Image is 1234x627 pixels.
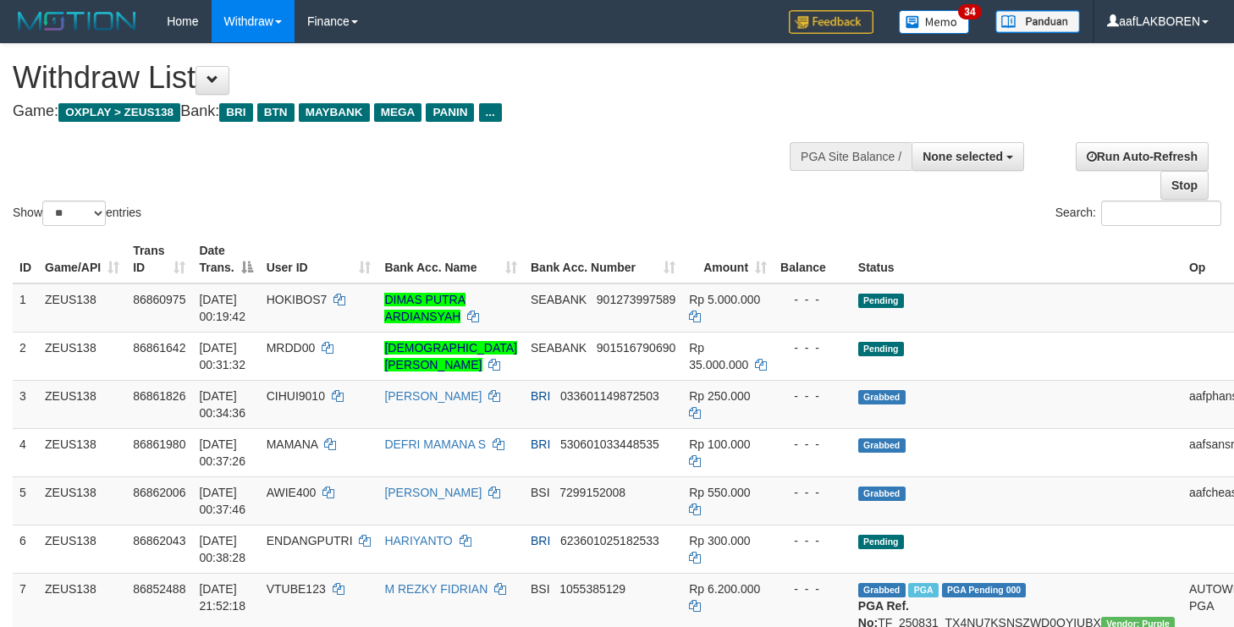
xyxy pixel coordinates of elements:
[13,332,38,380] td: 2
[377,235,524,283] th: Bank Acc. Name: activate to sort column ascending
[38,428,126,476] td: ZEUS138
[689,534,750,547] span: Rp 300.000
[689,486,750,499] span: Rp 550.000
[199,389,245,420] span: [DATE] 00:34:36
[199,582,245,613] span: [DATE] 21:52:18
[299,103,370,122] span: MAYBANK
[267,534,353,547] span: ENDANGPUTRI
[384,341,517,371] a: [DEMOGRAPHIC_DATA][PERSON_NAME]
[858,438,906,453] span: Grabbed
[560,437,659,451] span: Copy 530601033448535 to clipboard
[13,476,38,525] td: 5
[384,582,488,596] a: M REZKY FIDRIAN
[384,293,466,323] a: DIMAS PUTRA ARDIANSYAH
[267,582,326,596] span: VTUBE123
[133,437,185,451] span: 86861980
[199,486,245,516] span: [DATE] 00:37:46
[1160,171,1209,200] a: Stop
[560,534,659,547] span: Copy 623601025182533 to clipboard
[774,235,851,283] th: Balance
[13,201,141,226] label: Show entries
[531,389,550,403] span: BRI
[689,582,760,596] span: Rp 6.200.000
[858,390,906,404] span: Grabbed
[133,582,185,596] span: 86852488
[13,380,38,428] td: 3
[426,103,474,122] span: PANIN
[689,437,750,451] span: Rp 100.000
[908,583,938,597] span: Marked by aafsolysreylen
[923,150,1003,163] span: None selected
[531,582,550,596] span: BSI
[1101,201,1221,226] input: Search:
[942,583,1027,597] span: PGA Pending
[780,484,845,501] div: - - -
[682,235,774,283] th: Amount: activate to sort column ascending
[267,389,325,403] span: CIHUI9010
[38,235,126,283] th: Game/API: activate to sort column ascending
[995,10,1080,33] img: panduan.png
[133,534,185,547] span: 86862043
[133,389,185,403] span: 86861826
[384,389,482,403] a: [PERSON_NAME]
[531,534,550,547] span: BRI
[126,235,192,283] th: Trans ID: activate to sort column ascending
[531,437,550,451] span: BRI
[38,476,126,525] td: ZEUS138
[58,103,180,122] span: OXPLAY > ZEUS138
[858,583,906,597] span: Grabbed
[199,437,245,468] span: [DATE] 00:37:26
[559,486,625,499] span: Copy 7299152008 to clipboard
[899,10,970,34] img: Button%20Memo.svg
[858,294,904,308] span: Pending
[531,293,587,306] span: SEABANK
[689,293,760,306] span: Rp 5.000.000
[597,293,675,306] span: Copy 901273997589 to clipboard
[479,103,502,122] span: ...
[958,4,981,19] span: 34
[780,580,845,597] div: - - -
[858,535,904,549] span: Pending
[851,235,1182,283] th: Status
[13,103,806,120] h4: Game: Bank:
[257,103,295,122] span: BTN
[858,342,904,356] span: Pending
[133,341,185,355] span: 86861642
[199,341,245,371] span: [DATE] 00:31:32
[13,283,38,333] td: 1
[38,380,126,428] td: ZEUS138
[858,487,906,501] span: Grabbed
[13,61,806,95] h1: Withdraw List
[384,534,452,547] a: HARIYANTO
[597,341,675,355] span: Copy 901516790690 to clipboard
[689,341,748,371] span: Rp 35.000.000
[267,486,317,499] span: AWIE400
[384,486,482,499] a: [PERSON_NAME]
[13,235,38,283] th: ID
[780,532,845,549] div: - - -
[199,534,245,564] span: [DATE] 00:38:28
[560,389,659,403] span: Copy 033601149872503 to clipboard
[1076,142,1209,171] a: Run Auto-Refresh
[219,103,252,122] span: BRI
[267,341,316,355] span: MRDD00
[780,339,845,356] div: - - -
[133,486,185,499] span: 86862006
[13,8,141,34] img: MOTION_logo.png
[524,235,682,283] th: Bank Acc. Number: activate to sort column ascending
[1055,201,1221,226] label: Search:
[38,332,126,380] td: ZEUS138
[267,293,328,306] span: HOKIBOS7
[689,389,750,403] span: Rp 250.000
[260,235,378,283] th: User ID: activate to sort column ascending
[374,103,422,122] span: MEGA
[38,525,126,573] td: ZEUS138
[559,582,625,596] span: Copy 1055385129 to clipboard
[531,341,587,355] span: SEABANK
[789,10,873,34] img: Feedback.jpg
[13,525,38,573] td: 6
[780,436,845,453] div: - - -
[13,428,38,476] td: 4
[199,293,245,323] span: [DATE] 00:19:42
[384,437,486,451] a: DEFRI MAMANA S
